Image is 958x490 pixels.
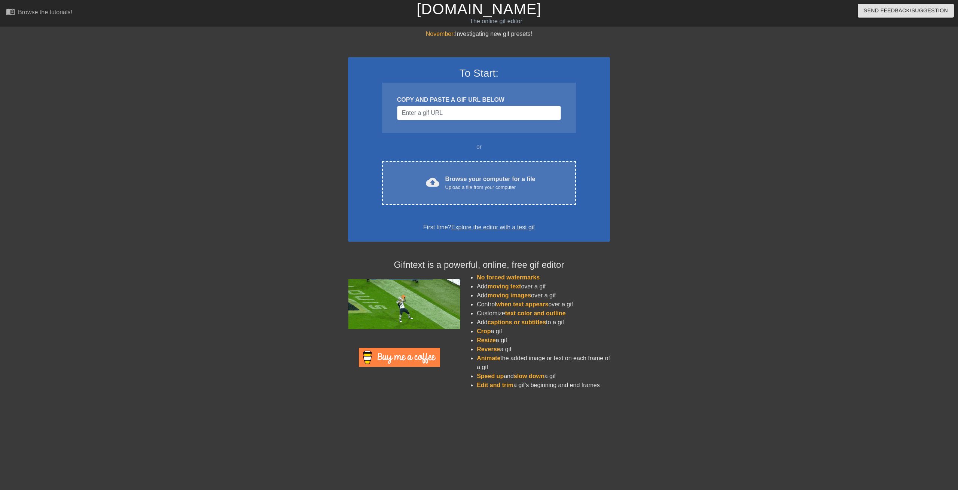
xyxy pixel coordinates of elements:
[426,175,439,189] span: cloud_upload
[488,283,521,290] span: moving text
[426,31,455,37] span: November:
[397,95,561,104] div: COPY AND PASTE A GIF URL BELOW
[367,143,591,151] div: or
[477,373,504,379] span: Speed up
[477,355,500,361] span: Animate
[477,381,610,390] li: a gif's beginning and end frames
[477,327,610,336] li: a gif
[348,260,610,270] h4: Gifntext is a powerful, online, free gif editor
[6,7,72,19] a: Browse the tutorials!
[358,67,600,80] h3: To Start:
[477,345,610,354] li: a gif
[477,328,491,334] span: Crop
[496,301,549,307] span: when text appears
[477,336,610,345] li: a gif
[477,372,610,381] li: and a gif
[477,382,513,388] span: Edit and trim
[864,6,948,15] span: Send Feedback/Suggestion
[477,318,610,327] li: Add to a gif
[323,17,669,26] div: The online gif editor
[477,274,540,281] span: No forced watermarks
[18,9,72,15] div: Browse the tutorials!
[477,300,610,309] li: Control over a gif
[505,310,566,316] span: text color and outline
[477,291,610,300] li: Add over a gif
[6,7,15,16] span: menu_book
[445,175,536,191] div: Browse your computer for a file
[348,30,610,39] div: Investigating new gif presets!
[488,319,546,325] span: captions or subtitles
[477,309,610,318] li: Customize
[858,4,954,18] button: Send Feedback/Suggestion
[445,184,536,191] div: Upload a file from your computer
[514,373,544,379] span: slow down
[477,337,496,343] span: Resize
[451,224,535,230] a: Explore the editor with a test gif
[477,354,610,372] li: the added image or text on each frame of a gif
[417,1,541,17] a: [DOMAIN_NAME]
[397,106,561,120] input: Username
[348,279,460,329] img: football_small.gif
[359,348,440,367] img: Buy Me A Coffee
[477,346,500,352] span: Reverse
[358,223,600,232] div: First time?
[488,292,531,298] span: moving images
[477,282,610,291] li: Add over a gif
